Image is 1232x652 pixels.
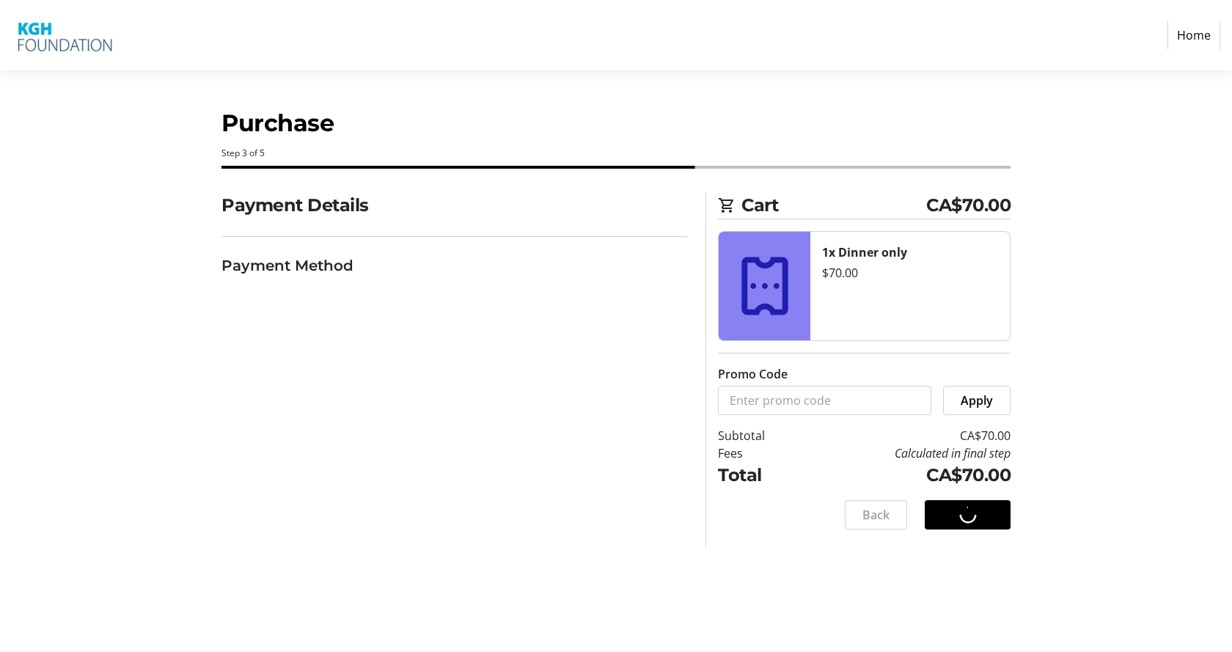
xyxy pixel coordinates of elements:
[718,427,802,444] td: Subtotal
[926,192,1011,219] span: CA$70.00
[221,106,1011,141] h1: Purchase
[802,427,1011,444] td: CA$70.00
[822,264,998,282] div: $70.00
[822,244,907,260] strong: 1x Dinner only
[718,444,802,462] td: Fees
[12,6,116,65] img: Kelowna General Hospital Foundation - UBC Southern Medical Program's Logo
[718,365,788,383] label: Promo Code
[221,147,1011,160] div: Step 3 of 5
[943,386,1011,415] button: Apply
[221,192,688,219] h2: Payment Details
[961,392,993,409] span: Apply
[221,254,688,276] h3: Payment Method
[802,444,1011,462] td: Calculated in final step
[718,462,802,488] td: Total
[718,386,931,415] input: Enter promo code
[1167,21,1220,49] a: Home
[741,192,926,219] span: Cart
[802,462,1011,488] td: CA$70.00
